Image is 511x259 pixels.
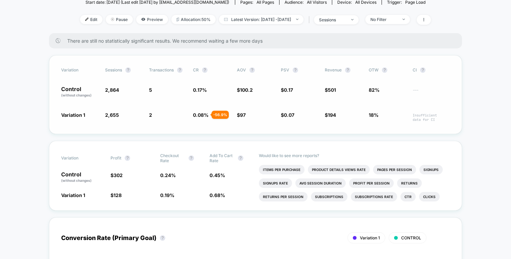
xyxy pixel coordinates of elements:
[193,112,209,118] span: 0.08 %
[259,178,292,188] li: Signups Rate
[295,178,346,188] li: Avg Session Duration
[111,192,122,198] span: $
[210,153,235,163] span: Add To Cart Rate
[160,192,174,198] span: 0.19 %
[210,172,225,178] span: 0.45 %
[345,67,350,73] button: ?
[160,235,165,241] button: ?
[259,165,305,174] li: Items Per Purchase
[319,17,346,22] div: sessions
[296,19,298,20] img: end
[413,67,450,73] span: CI
[284,87,293,93] span: 0.17
[105,87,119,93] span: 2,864
[125,67,131,73] button: ?
[325,112,336,118] span: $
[61,86,98,98] p: Control
[281,87,293,93] span: $
[114,172,123,178] span: 302
[105,67,122,72] span: Sessions
[111,172,123,178] span: $
[382,67,387,73] button: ?
[149,87,152,93] span: 5
[219,15,303,24] span: Latest Version: [DATE] - [DATE]
[114,192,122,198] span: 128
[369,87,380,93] span: 82%
[237,67,246,72] span: AOV
[237,87,253,93] span: $
[193,87,207,93] span: 0.17 %
[237,112,246,118] span: $
[403,19,405,20] img: end
[351,19,354,20] img: end
[210,192,225,198] span: 0.68 %
[369,112,379,118] span: 18%
[224,18,228,21] img: calendar
[325,67,342,72] span: Revenue
[238,155,243,161] button: ?
[413,88,450,98] span: ---
[373,165,416,174] li: Pages Per Session
[370,17,397,22] div: No Filter
[308,165,370,174] li: Product Details Views Rate
[61,178,92,182] span: (without changes)
[111,18,114,21] img: end
[193,67,199,72] span: CR
[307,15,314,25] span: |
[419,165,443,174] li: Signups
[311,192,347,201] li: Subscriptions
[61,112,85,118] span: Variation 1
[61,67,98,73] span: Variation
[419,192,440,201] li: Clicks
[293,67,298,73] button: ?
[400,192,416,201] li: Ctr
[328,87,336,93] span: 501
[259,192,308,201] li: Returns Per Session
[61,192,85,198] span: Variation 1
[240,87,253,93] span: 100.2
[125,155,130,161] button: ?
[105,112,119,118] span: 2,655
[177,67,182,73] button: ?
[85,18,89,21] img: edit
[284,112,294,118] span: 0.07
[328,112,336,118] span: 194
[240,112,246,118] span: 97
[349,178,394,188] li: Profit Per Session
[281,112,294,118] span: $
[212,111,229,119] div: - 56.9 %
[171,15,216,24] span: Allocation: 50%
[325,87,336,93] span: $
[136,15,168,24] span: Preview
[61,153,98,163] span: Variation
[160,172,176,178] span: 0.24 %
[160,153,185,163] span: Checkout Rate
[106,15,133,24] span: Pause
[351,192,397,201] li: Subscriptions Rate
[401,235,421,240] span: CONTROL
[369,67,406,73] span: OTW
[360,235,380,240] span: Variation 1
[149,67,174,72] span: Transactions
[259,153,450,158] p: Would like to see more reports?
[80,15,102,24] span: Edit
[397,178,422,188] li: Returns
[61,93,92,97] span: (without changes)
[67,38,448,44] span: There are still no statistically significant results. We recommend waiting a few more days
[281,67,289,72] span: PSV
[149,112,152,118] span: 2
[249,67,255,73] button: ?
[176,18,179,21] img: rebalance
[111,155,121,160] span: Profit
[61,172,104,183] p: Control
[189,155,194,161] button: ?
[202,67,208,73] button: ?
[420,67,425,73] button: ?
[413,113,450,122] span: Insufficient data for CI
